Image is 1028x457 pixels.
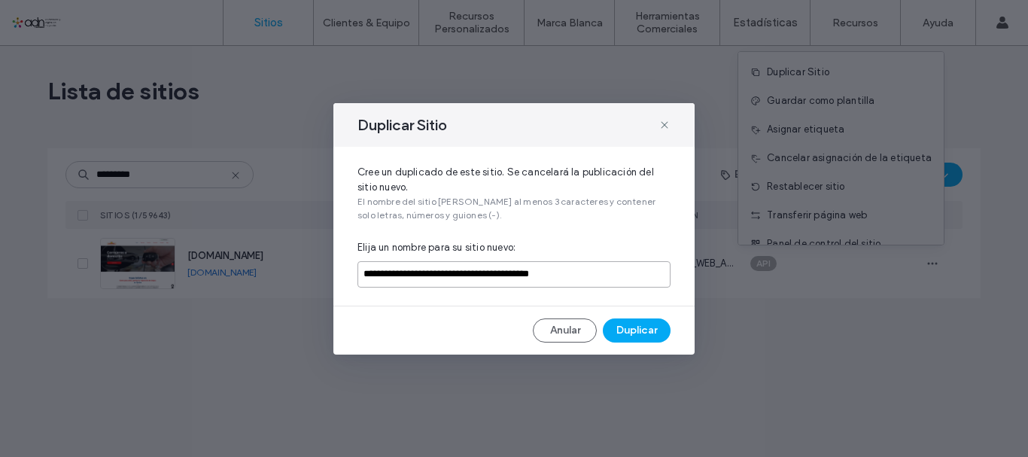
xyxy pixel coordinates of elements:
button: Duplicar [603,318,671,343]
span: Duplicar Sitio [357,115,447,135]
span: Elija un nombre para su sitio nuevo: [357,240,671,255]
span: Ayuda [32,11,74,24]
button: Anular [533,318,597,343]
span: Cree un duplicado de este sitio. Se cancelará la publicación del sitio nuevo. [357,165,671,195]
span: El nombre del sitio [PERSON_NAME] al menos 3 caracteres y contener solo letras, números y guiones... [357,195,671,222]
